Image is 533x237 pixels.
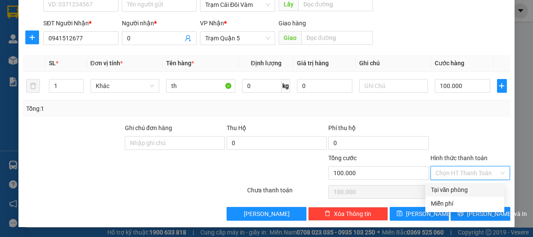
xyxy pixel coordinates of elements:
[166,79,235,93] input: VD: Bàn, Ghế
[96,79,154,92] span: Khác
[430,185,499,194] div: Tại văn phòng
[200,20,224,27] span: VP Nhận
[359,79,428,93] input: Ghi Chú
[328,155,357,161] span: Tổng cước
[227,207,306,221] button: [PERSON_NAME]
[324,210,330,217] span: delete
[334,209,371,219] span: Xóa Thông tin
[497,82,506,89] span: plus
[43,18,118,28] div: SĐT Người Nhận
[435,60,464,67] span: Cước hàng
[308,207,388,221] button: deleteXóa Thông tin
[430,199,499,208] div: Miễn phí
[397,210,403,217] span: save
[25,30,39,44] button: plus
[26,34,39,41] span: plus
[279,31,301,45] span: Giao
[497,79,507,93] button: plus
[26,104,206,113] div: Tổng: 1
[356,55,432,72] th: Ghi chú
[185,35,191,42] span: user-add
[457,210,463,217] span: printer
[297,79,352,93] input: 0
[244,209,290,219] span: [PERSON_NAME]
[91,60,123,67] span: Đơn vị tính
[251,60,281,67] span: Định lượng
[297,60,329,67] span: Giá trị hàng
[125,136,225,150] input: Ghi chú đơn hàng
[467,209,527,219] span: [PERSON_NAME] và In
[430,155,488,161] label: Hình thức thanh toán
[301,31,373,45] input: Dọc đường
[122,18,197,28] div: Người nhận
[227,125,246,131] span: Thu Hộ
[205,32,270,45] span: Trạm Quận 5
[26,79,40,93] button: delete
[49,60,56,67] span: SL
[328,123,428,136] div: Phí thu hộ
[125,125,172,131] label: Ghi chú đơn hàng
[406,209,452,219] span: [PERSON_NAME]
[279,20,306,27] span: Giao hàng
[282,79,290,93] span: kg
[451,207,510,221] button: printer[PERSON_NAME] và In
[166,60,194,67] span: Tên hàng
[246,185,328,201] div: Chưa thanh toán
[390,207,449,221] button: save[PERSON_NAME]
